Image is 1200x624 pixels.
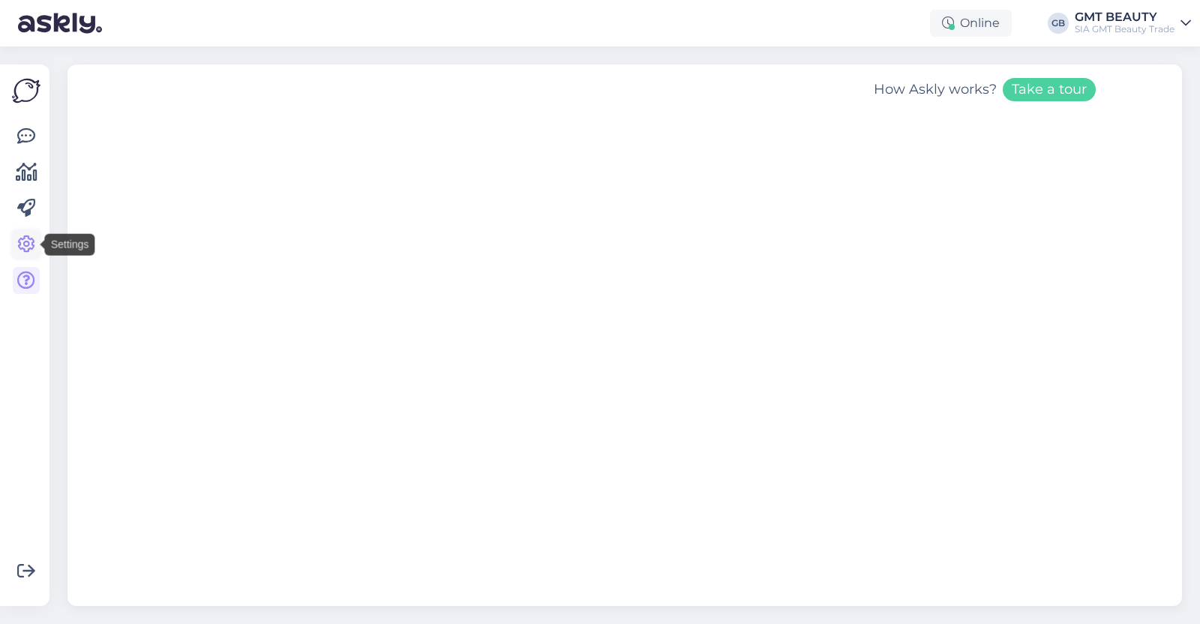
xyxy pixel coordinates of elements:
img: Askly Logo [12,76,40,105]
iframe: Askly Tutorials [67,115,1182,606]
div: GB [1048,13,1069,34]
div: GMT BEAUTY [1075,11,1174,23]
div: How Askly works? [874,78,1096,101]
a: GMT BEAUTYSIA GMT Beauty Trade [1075,11,1191,35]
div: Online [930,10,1012,37]
button: Take a tour [1003,78,1096,101]
div: SIA GMT Beauty Trade [1075,23,1174,35]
